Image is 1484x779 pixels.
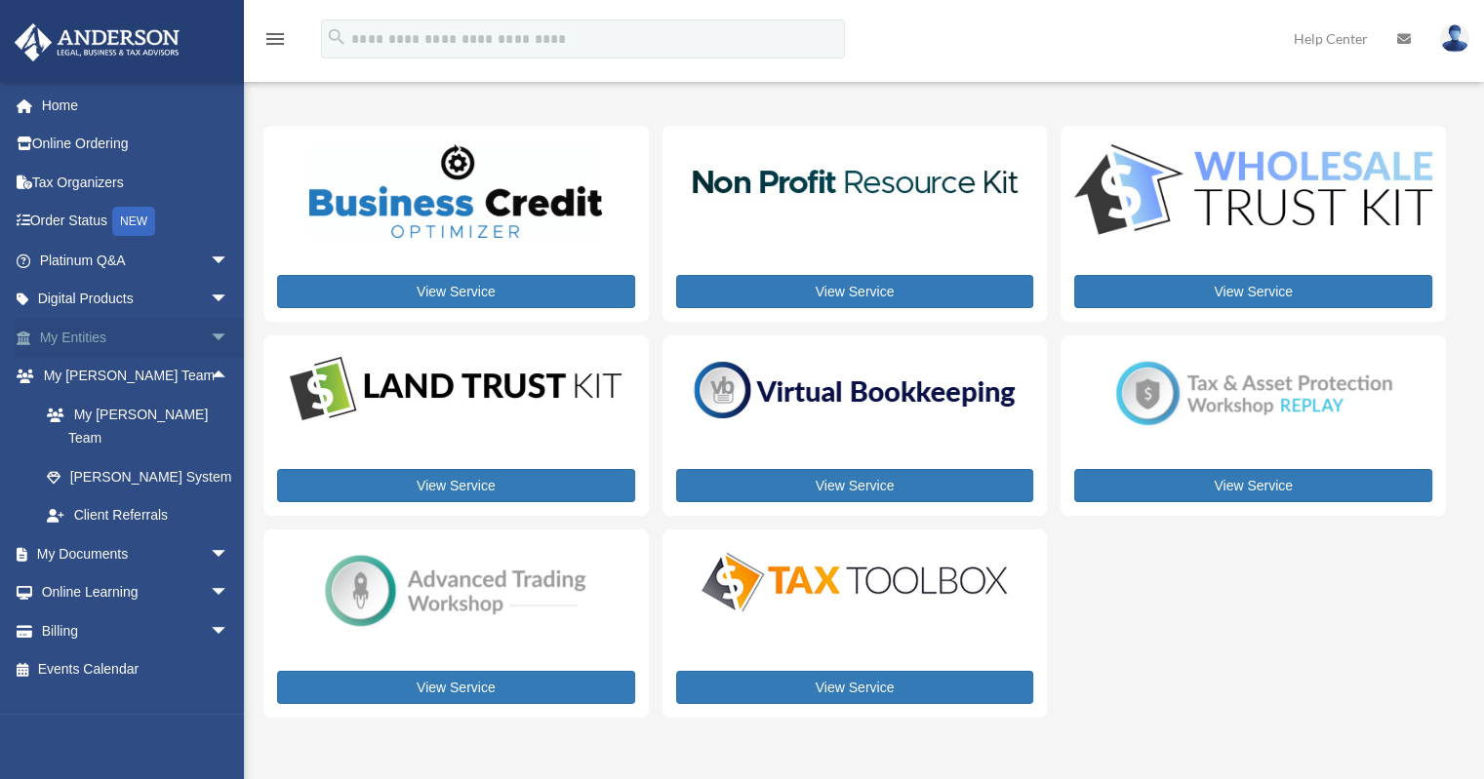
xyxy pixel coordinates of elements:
[14,86,259,125] a: Home
[1074,275,1432,308] a: View Service
[210,241,249,281] span: arrow_drop_down
[14,202,259,242] a: Order StatusNEW
[27,457,259,496] a: [PERSON_NAME] System
[14,573,259,612] a: Online Learningarrow_drop_down
[112,207,155,236] div: NEW
[14,611,259,650] a: Billingarrow_drop_down
[14,163,259,202] a: Tax Organizers
[14,125,259,164] a: Online Ordering
[210,534,249,574] span: arrow_drop_down
[14,357,259,396] a: My [PERSON_NAME] Teamarrow_drop_up
[676,469,1034,502] a: View Service
[14,650,259,689] a: Events Calendar
[14,318,259,357] a: My Entitiesarrow_drop_down
[210,318,249,358] span: arrow_drop_down
[27,496,259,535] a: Client Referrals
[210,280,249,320] span: arrow_drop_down
[1440,24,1469,53] img: User Pic
[14,534,259,573] a: My Documentsarrow_drop_down
[210,357,249,397] span: arrow_drop_up
[210,611,249,651] span: arrow_drop_down
[676,671,1034,704] a: View Service
[210,573,249,613] span: arrow_drop_down
[277,671,635,704] a: View Service
[1074,469,1432,502] a: View Service
[27,395,259,457] a: My [PERSON_NAME] Team
[676,275,1034,308] a: View Service
[14,241,259,280] a: Platinum Q&Aarrow_drop_down
[277,469,635,502] a: View Service
[14,280,249,319] a: Digital Productsarrow_drop_down
[326,26,347,48] i: search
[277,275,635,308] a: View Service
[263,27,287,51] i: menu
[9,23,185,61] img: Anderson Advisors Platinum Portal
[263,34,287,51] a: menu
